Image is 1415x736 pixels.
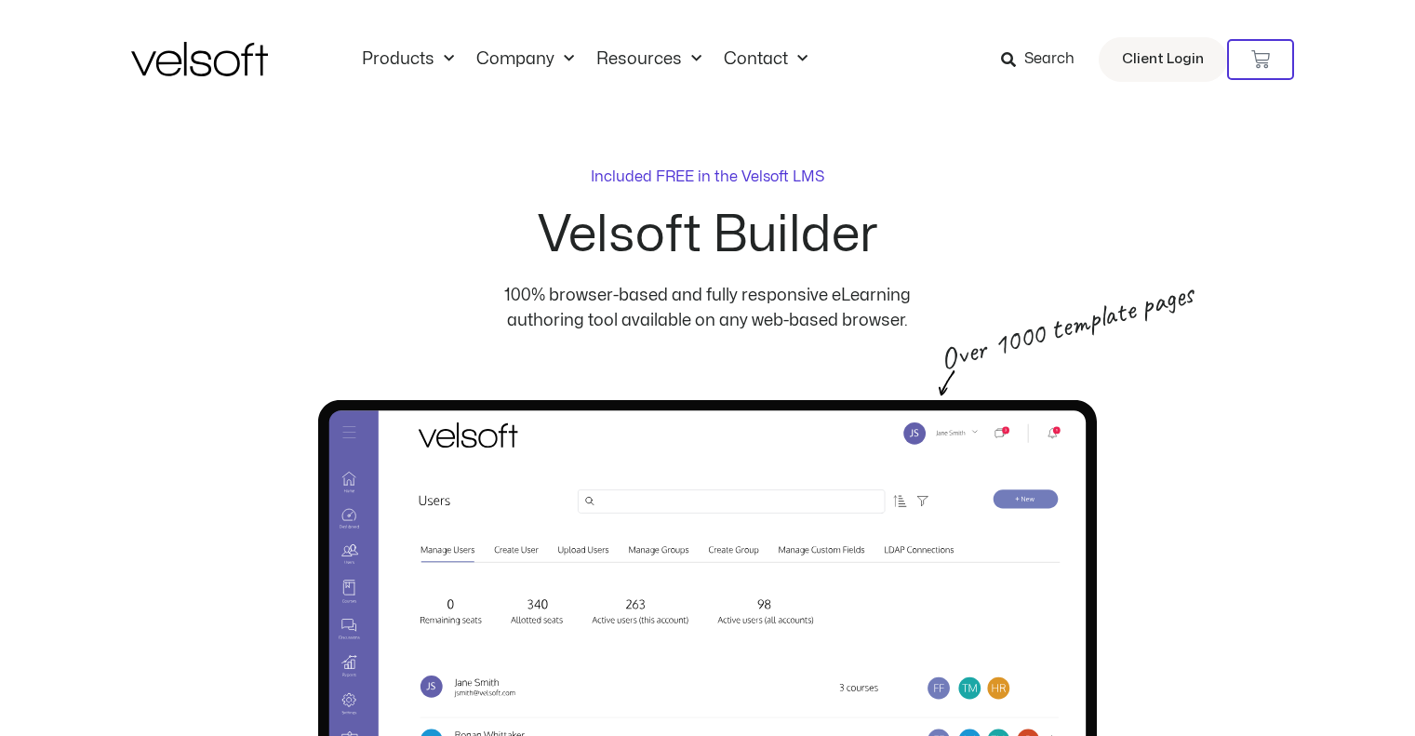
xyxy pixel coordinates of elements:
[938,304,1098,374] p: Over 1000 template pages
[1024,47,1075,72] span: Search
[591,166,824,188] p: Included FREE in the Velsoft LMS
[131,42,268,76] img: Velsoft Training Materials
[373,210,1043,261] h2: Velsoft Builder
[351,49,819,70] nav: Menu
[713,49,819,70] a: ContactMenu Toggle
[1122,47,1204,72] span: Client Login
[1001,44,1088,75] a: Search
[585,49,713,70] a: ResourcesMenu Toggle
[470,283,946,333] p: 100% browser-based and fully responsive eLearning authoring tool available on any web-based browser.
[351,49,465,70] a: ProductsMenu Toggle
[1099,37,1227,82] a: Client Login
[465,49,585,70] a: CompanyMenu Toggle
